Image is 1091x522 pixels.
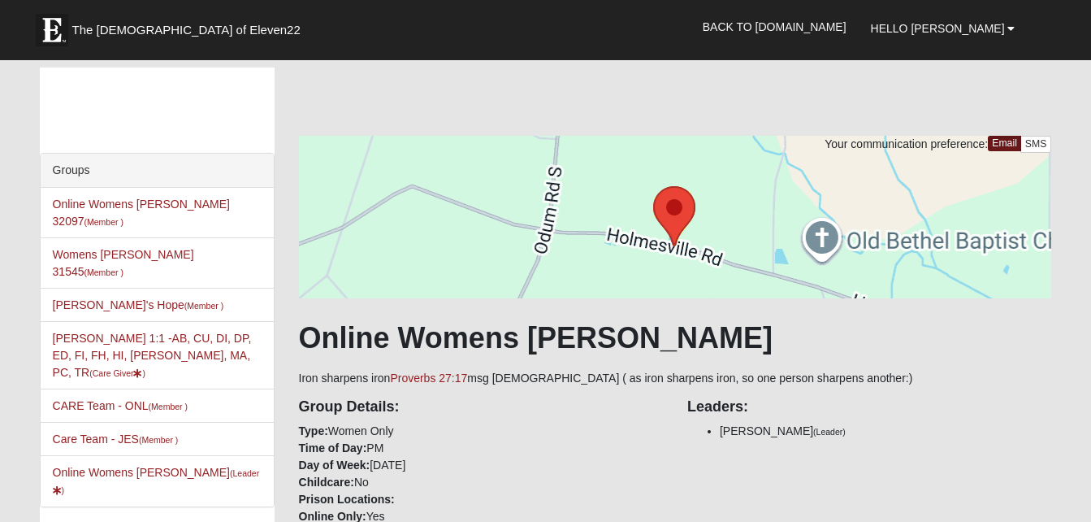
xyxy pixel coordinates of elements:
[988,136,1021,151] a: Email
[687,398,1051,416] h4: Leaders:
[184,301,223,311] small: (Member )
[36,14,68,46] img: Eleven22 logo
[139,435,178,445] small: (Member )
[149,402,188,411] small: (Member )
[84,217,123,227] small: (Member )
[299,320,1052,355] h1: Online Womens [PERSON_NAME]
[53,399,188,412] a: CARE Team - ONL(Member )
[691,7,859,47] a: Back to [DOMAIN_NAME]
[299,459,370,472] strong: Day of Week:
[53,332,252,379] a: [PERSON_NAME] 1:1 -AB, CU, DI, DP, ED, FI, FH, HI, [PERSON_NAME], MA, PC, TR(Care Giver)
[53,198,230,228] a: Online Womens [PERSON_NAME] 32097(Member )
[53,298,224,311] a: [PERSON_NAME]'s Hope(Member )
[1020,136,1052,153] a: SMS
[871,22,1005,35] span: Hello [PERSON_NAME]
[825,137,988,150] span: Your communication preference:
[859,8,1028,49] a: Hello [PERSON_NAME]
[72,22,301,38] span: The [DEMOGRAPHIC_DATA] of Eleven22
[813,427,846,437] small: (Leader)
[89,368,145,378] small: (Care Giver )
[84,268,123,277] small: (Member )
[299,398,663,416] h4: Group Details:
[53,466,260,496] a: Online Womens [PERSON_NAME](Leader)
[299,424,328,437] strong: Type:
[53,248,194,278] a: Womens [PERSON_NAME] 31545(Member )
[299,476,354,489] strong: Childcare:
[720,423,1051,440] li: [PERSON_NAME]
[390,372,467,385] a: Proverbs 27:17
[28,6,353,46] a: The [DEMOGRAPHIC_DATA] of Eleven22
[299,442,367,455] strong: Time of Day:
[41,154,274,188] div: Groups
[53,433,179,446] a: Care Team - JES(Member )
